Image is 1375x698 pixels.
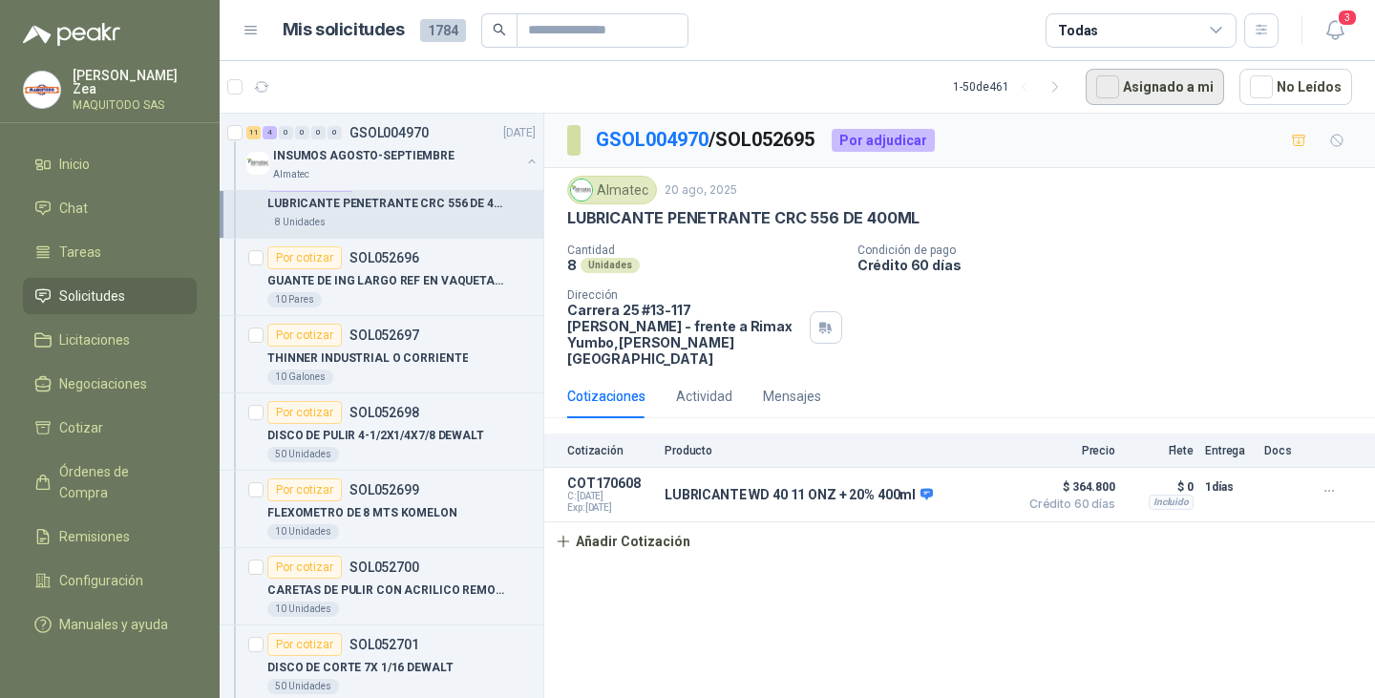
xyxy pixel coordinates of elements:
button: 3 [1318,13,1352,48]
p: Crédito 60 días [857,257,1367,273]
span: Manuales y ayuda [59,614,168,635]
p: Condición de pago [857,243,1367,257]
span: Órdenes de Compra [59,461,179,503]
button: Asignado a mi [1086,69,1224,105]
div: 4 [263,126,277,139]
a: GSOL004970 [596,128,709,151]
div: 0 [328,126,342,139]
a: Licitaciones [23,322,197,358]
a: Por cotizarSOL052698DISCO DE PULIR 4-1/2X1/4X7/8 DEWALT50 Unidades [220,393,543,471]
span: Cotizar [59,417,103,438]
p: Almatec [273,167,309,182]
p: COT170608 [567,476,653,491]
p: SOL052697 [349,328,419,342]
div: Actividad [676,386,732,407]
span: Licitaciones [59,329,130,350]
a: Por cotizarSOL052700CARETAS DE PULIR CON ACRILICO REMOVIBLE10 Unidades [220,548,543,625]
p: GUANTE DE ING LARGO REF EN VAQUETA LARGO [267,272,505,290]
h1: Mis solicitudes [283,16,405,44]
p: Docs [1264,444,1302,457]
p: THINNER INDUSTRIAL O CORRIENTE [267,349,468,368]
span: C: [DATE] [567,491,653,502]
span: Negociaciones [59,373,147,394]
span: Solicitudes [59,286,125,307]
div: 10 Galones [267,370,333,385]
p: Flete [1127,444,1194,457]
div: Almatec [567,176,657,204]
p: FLEXOMETRO DE 8 MTS KOMELON [267,504,457,522]
p: Producto [665,444,1008,457]
span: $ 364.800 [1020,476,1115,498]
div: 1 - 50 de 461 [953,72,1070,102]
div: Por cotizar [267,633,342,656]
span: Inicio [59,154,90,175]
div: 11 [246,126,261,139]
p: Cotización [567,444,653,457]
p: Cantidad [567,243,842,257]
div: Por cotizar [267,401,342,424]
p: Dirección [567,288,802,302]
div: 0 [311,126,326,139]
a: Chat [23,190,197,226]
div: 10 Unidades [267,524,339,539]
button: No Leídos [1239,69,1352,105]
span: Configuración [59,570,143,591]
p: 20 ago, 2025 [665,181,737,200]
div: Por cotizar [267,478,342,501]
p: SOL052701 [349,638,419,651]
p: Carrera 25 #13-117 [PERSON_NAME] - frente a Rimax Yumbo , [PERSON_NAME][GEOGRAPHIC_DATA] [567,302,802,367]
span: Tareas [59,242,101,263]
p: DISCO DE CORTE 7X 1/16 DEWALT [267,659,454,677]
div: Por adjudicar [832,129,935,152]
a: Cotizar [23,410,197,446]
span: 3 [1337,9,1358,27]
div: Por cotizar [267,324,342,347]
p: LUBRICANTE PENETRANTE CRC 556 DE 400ML [567,208,920,228]
p: SOL052696 [349,251,419,264]
p: $ 0 [1127,476,1194,498]
p: Entrega [1205,444,1253,457]
a: Por adjudicarSOL052695LUBRICANTE PENETRANTE CRC 556 DE 400ML8 Unidades [220,161,543,239]
div: 0 [295,126,309,139]
span: 1784 [420,19,466,42]
div: Por cotizar [267,246,342,269]
span: search [493,23,506,36]
p: MAQUITODO SAS [73,99,197,111]
p: CARETAS DE PULIR CON ACRILICO REMOVIBLE [267,582,505,600]
a: Configuración [23,562,197,599]
div: 50 Unidades [267,447,339,462]
div: 10 Pares [267,292,322,307]
a: Tareas [23,234,197,270]
span: Crédito 60 días [1020,498,1115,510]
p: 8 [567,257,577,273]
p: 1 días [1205,476,1253,498]
a: Negociaciones [23,366,197,402]
a: Por cotizarSOL052696GUANTE DE ING LARGO REF EN VAQUETA LARGO10 Pares [220,239,543,316]
div: 0 [279,126,293,139]
p: [PERSON_NAME] Zea [73,69,197,95]
a: Por cotizarSOL052699FLEXOMETRO DE 8 MTS KOMELON10 Unidades [220,471,543,548]
div: Por cotizar [267,556,342,579]
p: LUBRICANTE WD 40 11 ONZ + 20% 400ml [665,487,933,504]
a: Remisiones [23,518,197,555]
div: Cotizaciones [567,386,645,407]
p: [DATE] [503,124,536,142]
a: Inicio [23,146,197,182]
p: GSOL004970 [349,126,429,139]
a: Solicitudes [23,278,197,314]
button: Añadir Cotización [544,522,701,561]
a: Por cotizarSOL052697THINNER INDUSTRIAL O CORRIENTE10 Galones [220,316,543,393]
img: Company Logo [571,180,592,201]
p: SOL052700 [349,561,419,574]
img: Company Logo [246,152,269,175]
a: Manuales y ayuda [23,606,197,643]
div: Todas [1058,20,1098,41]
span: Exp: [DATE] [567,502,653,514]
img: Logo peakr [23,23,120,46]
p: SOL052699 [349,483,419,497]
p: LUBRICANTE PENETRANTE CRC 556 DE 400ML [267,195,505,213]
div: Unidades [581,258,640,273]
div: Mensajes [763,386,821,407]
div: Incluido [1149,495,1194,510]
p: Precio [1020,444,1115,457]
